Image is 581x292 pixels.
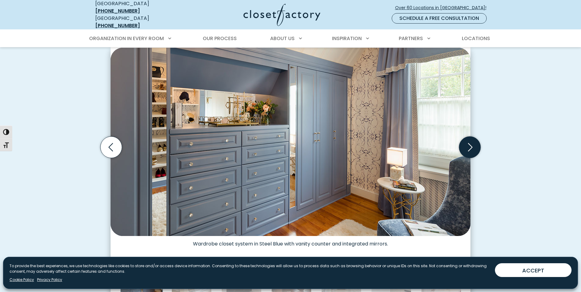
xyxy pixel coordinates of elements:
a: [PHONE_NUMBER] [95,7,140,14]
a: Schedule a Free Consultation [392,13,487,24]
div: [GEOGRAPHIC_DATA] [95,15,184,29]
span: About Us [270,35,295,42]
a: Over 60 Locations in [GEOGRAPHIC_DATA]! [395,2,492,13]
span: Inspiration [332,35,362,42]
img: Closet Factory Logo [243,4,320,26]
img: Wardrobe closet system in Steel Blue with vanity counter and integrated mirrors. [111,48,470,236]
button: Previous slide [98,134,124,160]
figcaption: Wardrobe closet system in Steel Blue with vanity counter and integrated mirrors. [111,236,470,247]
span: Organization in Every Room [89,35,164,42]
span: Our Process [203,35,237,42]
p: To provide the best experiences, we use technologies like cookies to store and/or access device i... [9,263,490,274]
button: ACCEPT [495,263,572,277]
a: Privacy Policy [37,277,62,283]
a: [PHONE_NUMBER] [95,22,140,29]
nav: Primary Menu [85,30,496,47]
span: Over 60 Locations in [GEOGRAPHIC_DATA]! [395,5,491,11]
button: Next slide [457,134,483,160]
a: Cookie Policy [9,277,34,283]
span: Partners [399,35,423,42]
span: Locations [462,35,490,42]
